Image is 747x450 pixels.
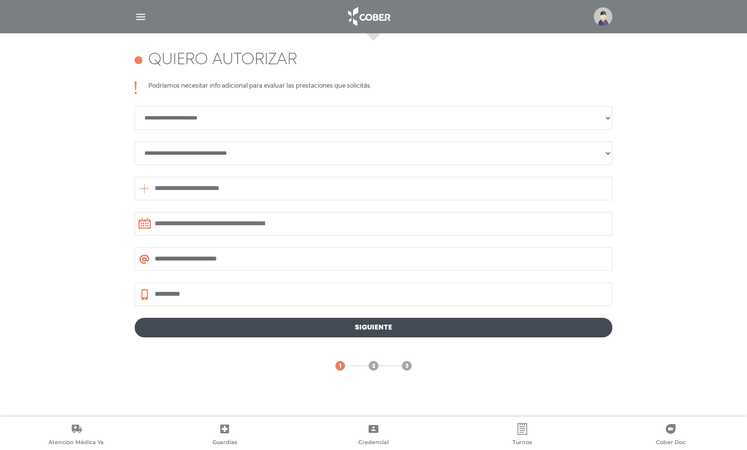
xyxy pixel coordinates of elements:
a: 2 [369,361,378,371]
span: Credencial [358,439,389,448]
a: Turnos [448,423,597,448]
span: Cober Doc [656,439,685,448]
span: Atención Médica Ya [48,439,104,448]
span: 1 [339,362,342,371]
span: Guardias [212,439,237,448]
span: 3 [405,362,409,371]
p: Podríamos necesitar info adicional para evaluar las prestaciones que solicitás. [148,81,371,94]
a: Guardias [151,423,300,448]
img: profile-placeholder.svg [594,7,612,26]
a: 1 [335,361,345,371]
a: Siguiente [135,318,612,337]
a: Credencial [299,423,448,448]
img: logo_cober_home-white.png [343,5,394,28]
a: Cober Doc [596,423,745,448]
img: Cober_menu-lines-white.svg [135,11,147,23]
span: Turnos [513,439,532,448]
span: 2 [372,362,375,371]
h4: Quiero autorizar [148,51,297,70]
a: 3 [402,361,412,371]
a: Atención Médica Ya [2,423,151,448]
